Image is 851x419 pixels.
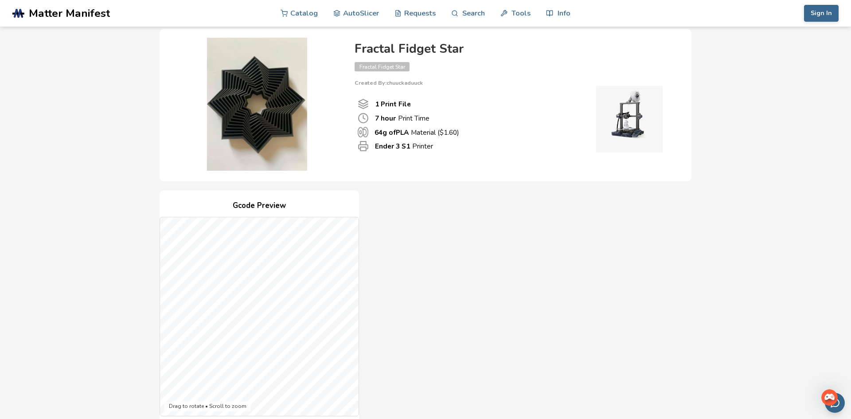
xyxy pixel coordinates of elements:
[355,80,674,86] p: Created By: chuuckaduuck
[375,114,396,123] b: 7 hour
[375,99,411,109] b: 1 Print File
[168,38,346,171] img: Product
[375,114,429,123] p: Print Time
[355,62,410,71] span: Fractal Fidget Star
[375,128,409,137] b: 64 g of PLA
[358,98,369,110] span: Number Of Print files
[375,128,459,137] p: Material ($ 1.60 )
[358,113,369,124] span: Print Time
[358,141,369,152] span: Printer
[585,86,674,153] img: Printer
[355,42,674,56] h4: Fractal Fidget Star
[358,127,368,137] span: Material Used
[804,5,839,22] button: Sign In
[375,141,410,151] b: Ender 3 S1
[29,7,110,20] span: Matter Manifest
[164,401,251,412] div: Drag to rotate • Scroll to zoom
[375,141,433,151] p: Printer
[160,199,359,213] h4: Gcode Preview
